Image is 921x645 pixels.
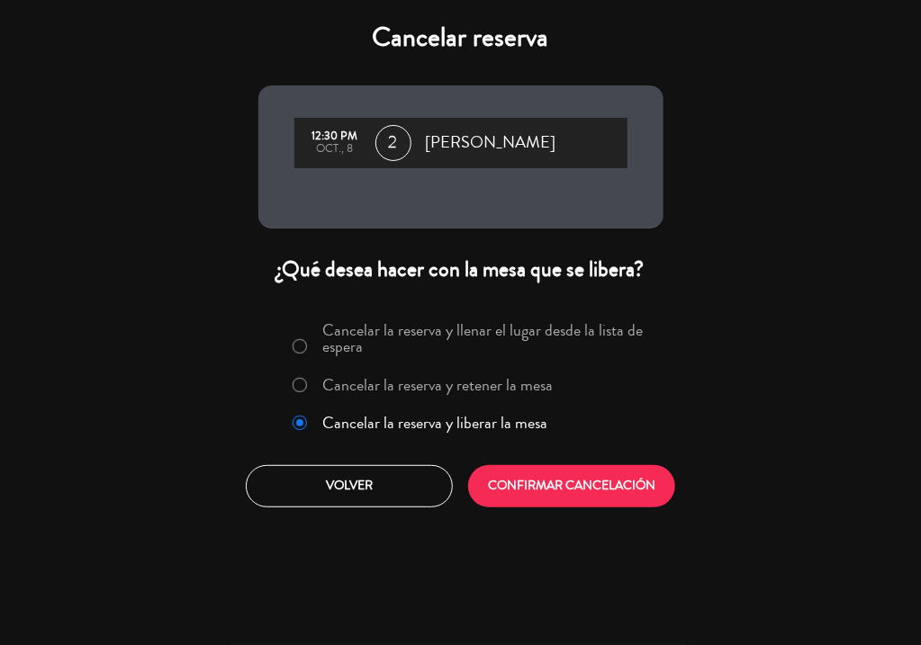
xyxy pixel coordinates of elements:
h4: Cancelar reserva [258,22,664,54]
div: ¿Qué desea hacer con la mesa que se libera? [258,255,664,283]
span: [PERSON_NAME] [426,130,556,157]
div: oct., 8 [303,143,366,156]
label: Cancelar la reserva y liberar la mesa [322,415,547,431]
label: Cancelar la reserva y llenar el lugar desde la lista de espera [322,322,652,354]
label: Cancelar la reserva y retener la mesa [322,377,553,393]
div: 12:30 PM [303,130,366,143]
button: Volver [246,465,453,507]
span: 2 [375,125,411,161]
button: CONFIRMAR CANCELACIÓN [468,465,675,507]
